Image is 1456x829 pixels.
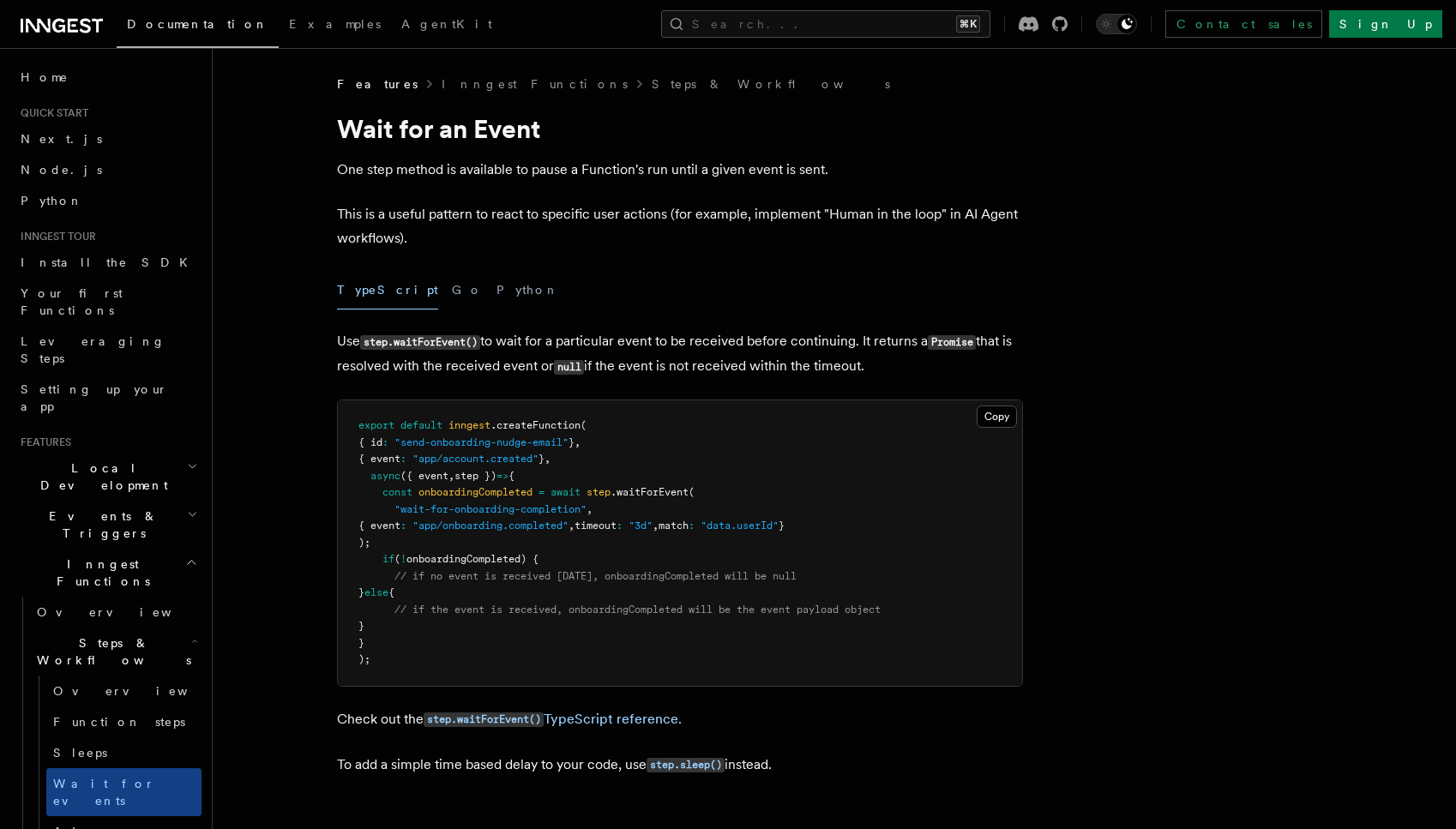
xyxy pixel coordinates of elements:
[977,405,1017,428] button: Copy
[629,520,653,532] span: "3d"
[581,419,587,431] span: (
[337,158,1023,182] p: One step method is available to pause a Function's run until a given event is sent.
[14,508,187,542] span: Events & Triggers
[587,486,611,498] span: step
[289,17,381,31] span: Examples
[928,335,976,350] code: Promise
[394,436,569,448] span: "send-onboarding-nudge-email"
[647,758,725,772] code: step.sleep()
[14,230,96,243] span: Inngest tour
[358,637,364,649] span: }
[14,453,202,501] button: Local Development
[37,605,214,619] span: Overview
[46,768,202,816] a: Wait for events
[46,706,202,737] a: Function steps
[14,247,202,278] a: Install the SDK
[337,113,1023,144] h1: Wait for an Event
[14,123,202,154] a: Next.js
[364,586,388,598] span: else
[647,756,725,772] a: step.sleep()
[1165,10,1322,38] a: Contact sales
[337,202,1023,250] p: This is a useful pattern to react to specific user actions (for example, implement "Human in the ...
[653,520,659,532] span: ,
[337,329,1023,379] p: Use to wait for a particular event to be received before continuing. It returns a that is resolve...
[689,520,695,532] span: :
[358,586,364,598] span: }
[21,382,168,413] span: Setting up your app
[46,737,202,768] a: Sleeps
[53,684,230,698] span: Overview
[21,255,198,269] span: Install the SDK
[406,553,538,565] span: onboardingCompleted) {
[538,486,544,498] span: =
[569,436,575,448] span: }
[14,62,202,93] a: Home
[400,470,448,482] span: ({ event
[412,453,538,465] span: "app/account.created"
[358,653,370,665] span: );
[652,75,890,93] a: Steps & Workflows
[21,163,102,177] span: Node.js
[391,5,502,46] a: AgentKit
[412,520,569,532] span: "app/onboarding.completed"
[575,436,581,448] span: ,
[587,503,593,515] span: ,
[424,711,682,727] a: step.waitForEvent()TypeScript reference.
[21,132,102,146] span: Next.js
[14,278,202,326] a: Your first Functions
[279,5,391,46] a: Examples
[370,470,400,482] span: async
[701,520,779,532] span: "data.userId"
[575,520,617,532] span: timeout
[53,746,107,760] span: Sleeps
[617,520,623,532] span: :
[508,470,514,482] span: {
[358,453,400,465] span: { event
[337,75,418,93] span: Features
[569,520,575,532] span: ,
[30,628,202,676] button: Steps & Workflows
[496,271,559,309] button: Python
[388,586,394,598] span: {
[14,549,202,597] button: Inngest Functions
[382,486,412,498] span: const
[382,436,388,448] span: :
[337,707,1023,732] p: Check out the
[14,556,185,590] span: Inngest Functions
[14,154,202,185] a: Node.js
[14,106,88,120] span: Quick start
[358,419,394,431] span: export
[14,185,202,216] a: Python
[14,436,71,449] span: Features
[544,453,551,465] span: ,
[490,419,581,431] span: .createFunction
[358,537,370,549] span: );
[30,634,191,669] span: Steps & Workflows
[394,553,400,565] span: (
[400,453,406,465] span: :
[53,715,185,729] span: Function steps
[382,553,394,565] span: if
[661,10,990,38] button: Search...⌘K
[400,520,406,532] span: :
[424,712,544,727] code: step.waitForEvent()
[394,503,587,515] span: "wait-for-onboarding-completion"
[454,470,496,482] span: step })
[46,676,202,706] a: Overview
[448,419,490,431] span: inngest
[452,271,483,309] button: Go
[418,486,532,498] span: onboardingCompleted
[779,520,785,532] span: }
[14,460,187,494] span: Local Development
[496,470,508,482] span: =>
[21,69,69,86] span: Home
[538,453,544,465] span: }
[611,486,689,498] span: .waitForEvent
[117,5,279,48] a: Documentation
[360,335,480,350] code: step.waitForEvent()
[53,777,155,808] span: Wait for events
[14,326,202,374] a: Leveraging Steps
[21,286,123,317] span: Your first Functions
[337,753,1023,778] p: To add a simple time based delay to your code, use instead.
[30,597,202,628] a: Overview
